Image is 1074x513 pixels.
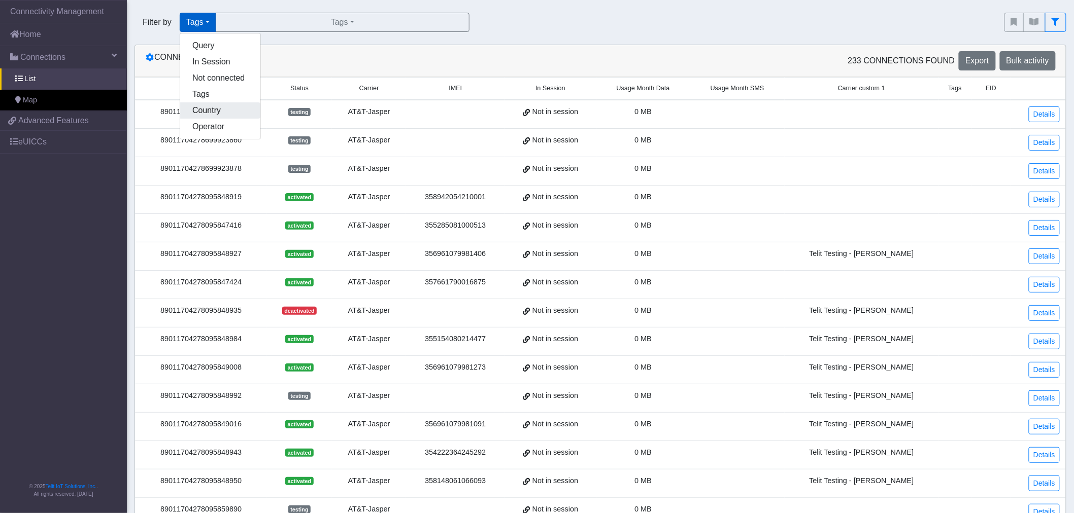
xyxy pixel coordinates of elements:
[1029,163,1060,179] a: Details
[986,84,996,93] span: EID
[285,363,313,372] span: activated
[532,334,578,345] span: Not in session
[338,277,400,288] div: AT&T-Jasper
[338,248,400,260] div: AT&T-Jasper
[288,108,311,116] span: testing
[46,484,96,489] a: Telit IoT Solutions, Inc.
[1029,248,1060,264] a: Details
[412,362,498,373] div: 356961079981273
[288,165,311,173] span: testing
[634,335,652,343] span: 0 MB
[1006,56,1049,65] span: Bulk activity
[338,362,400,373] div: AT&T-Jasper
[1000,51,1056,70] button: Bulk activity
[141,277,261,288] div: 89011704278095847424
[141,447,261,458] div: 89011704278095848943
[180,70,260,86] button: Not connected
[535,84,565,93] span: In Session
[711,84,764,93] span: Usage Month SMS
[532,192,578,203] span: Not in session
[20,51,65,63] span: Connections
[959,51,995,70] button: Export
[338,192,400,203] div: AT&T-Jasper
[290,84,309,93] span: Status
[948,84,962,93] span: Tags
[141,220,261,231] div: 89011704278095847416
[791,334,933,345] div: Telit Testing - [PERSON_NAME]
[532,135,578,146] span: Not in session
[634,164,652,172] span: 0 MB
[412,475,498,487] div: 358148061066093
[634,278,652,286] span: 0 MB
[791,390,933,401] div: Telit Testing - [PERSON_NAME]
[23,95,37,106] span: Map
[791,475,933,487] div: Telit Testing - [PERSON_NAME]
[141,334,261,345] div: 89011704278095848984
[634,420,652,428] span: 0 MB
[412,220,498,231] div: 355285081000513
[617,84,670,93] span: Usage Month Data
[141,248,261,260] div: 89011704278095848927
[1029,362,1060,378] a: Details
[1029,135,1060,151] a: Details
[180,86,260,102] button: Tags
[338,419,400,430] div: AT&T-Jasper
[338,305,400,316] div: AT&T-Jasper
[449,84,462,93] span: IMEI
[1004,13,1066,32] div: fitlers menu
[1029,419,1060,434] a: Details
[135,16,180,28] span: Filter by
[180,38,260,54] button: Query
[141,135,261,146] div: 89011704278699923860
[634,391,652,399] span: 0 MB
[791,362,933,373] div: Telit Testing - [PERSON_NAME]
[285,335,313,343] span: activated
[848,55,955,67] span: 233 Connections found
[532,447,578,458] span: Not in session
[634,193,652,201] span: 0 MB
[24,74,36,85] span: List
[1029,220,1060,236] a: Details
[285,193,313,201] span: activated
[180,102,260,119] button: Country
[1029,192,1060,207] a: Details
[1029,475,1060,491] a: Details
[1029,305,1060,321] a: Details
[285,449,313,457] span: activated
[338,447,400,458] div: AT&T-Jasper
[141,305,261,316] div: 89011704278095848935
[634,505,652,513] span: 0 MB
[141,106,261,118] div: 89011704278362848469
[338,390,400,401] div: AT&T-Jasper
[338,163,400,174] div: AT&T-Jasper
[216,13,469,32] button: Tags
[338,334,400,345] div: AT&T-Jasper
[1029,334,1060,349] a: Details
[180,119,260,135] button: Operator
[1029,277,1060,292] a: Details
[1029,390,1060,406] a: Details
[532,220,578,231] span: Not in session
[285,278,313,286] span: activated
[141,390,261,401] div: 89011704278095848992
[338,135,400,146] div: AT&T-Jasper
[1029,106,1060,122] a: Details
[180,13,216,32] button: Tags
[838,84,885,93] span: Carrier custom 1
[338,106,400,118] div: AT&T-Jasper
[282,307,317,315] span: deactivated
[634,477,652,485] span: 0 MB
[285,420,313,428] span: activated
[532,419,578,430] span: Not in session
[532,362,578,373] span: Not in session
[1029,447,1060,463] a: Details
[634,306,652,314] span: 0 MB
[141,475,261,487] div: 89011704278095848950
[791,248,933,260] div: Telit Testing - [PERSON_NAME]
[791,305,933,316] div: Telit Testing - [PERSON_NAME]
[288,392,311,400] span: testing
[634,249,652,258] span: 0 MB
[141,362,261,373] div: 89011704278095849008
[412,277,498,288] div: 357661790016875
[634,221,652,229] span: 0 MB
